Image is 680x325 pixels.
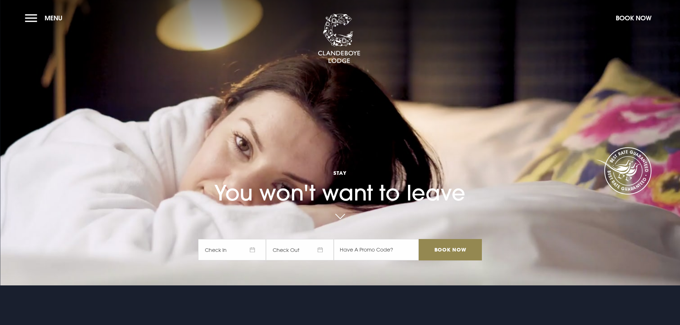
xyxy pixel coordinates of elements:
span: Check Out [266,239,334,260]
button: Menu [25,10,66,26]
input: Book Now [419,239,482,260]
span: Menu [45,14,62,22]
span: Stay [198,169,482,176]
button: Book Now [612,10,655,26]
span: Check In [198,239,266,260]
input: Have A Promo Code? [334,239,419,260]
img: Clandeboye Lodge [318,14,361,64]
h1: You won't want to leave [198,149,482,205]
